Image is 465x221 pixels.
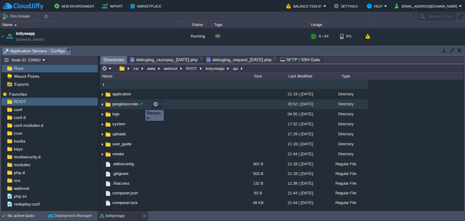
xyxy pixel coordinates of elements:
[107,82,111,87] a: ..
[8,91,28,97] span: Favorites
[54,2,96,10] button: New Environment
[111,91,132,97] a: application
[5,28,14,45] img: AMDAwAAAACH5BAEAAAAALAAAAAABAAEAAAICRAEAOw==
[128,56,204,63] li: /var/www/webroot/ROOT/boliyeeapp/api/logs/debuglog_razorpay_2025-10-14.php
[105,171,111,177] img: AMDAwAAAACH5BAEAAAAALAAAAAABAAEAAAICRAEAOw==
[111,131,127,137] span: uploads
[395,2,459,10] button: [EMAIL_ADDRESS][DOMAIN_NAME]
[100,179,105,188] img: AMDAwAAAACH5BAEAAAAALAAAAAABAAEAAAICRAEAOw==
[105,180,111,187] img: AMDAwAAAACH5BAEAAAAALAAAAAABAAEAAAICRAEAOw==
[277,159,322,169] div: 21:18 | [DATE]
[286,2,323,10] button: Balance ₹318.97
[213,21,309,28] div: Tags
[4,45,8,57] img: AMDAwAAAACH5BAEAAAAALAAAAAABAAEAAAICRAEAOw==
[13,81,30,87] a: Exports
[100,130,105,139] img: AMDAwAAAACH5BAEAAAAALAAAAAABAAEAAAICRAEAOw==
[13,123,44,128] a: conf.modules.d
[100,213,125,219] button: boliyeeapp
[13,162,31,167] a: modules
[182,21,212,28] div: Status
[101,73,238,80] div: Name
[111,121,126,127] a: system
[111,151,125,157] a: vendor
[238,159,277,169] div: 302 B
[105,91,111,98] img: AMDAwAAAACH5BAEAAAAALAAAAAABAAEAAAICRAEAOw==
[111,111,120,117] span: logs
[13,186,30,191] span: webroot
[111,190,139,196] a: composer.json
[277,109,322,119] div: 04:55 | [DATE]
[238,198,277,207] div: 48 KB
[4,57,42,63] button: Node ID: 229902
[277,129,322,139] div: 17:29 | [DATE]
[104,56,124,64] span: Directories
[13,115,27,120] a: conf.d
[238,188,277,198] div: 63 B
[13,170,26,175] a: php.d
[322,169,368,178] div: Regular File
[13,99,27,104] span: ROOT
[238,208,277,217] div: 7 KB
[105,121,111,128] img: AMDAwAAAACH5BAEAAAAALAAAAAABAAEAAAICRAEAOw==
[100,81,107,88] img: AMDAwAAAACH5BAEAAAAALAAAAAABAAEAAAICRAEAOw==
[322,119,368,129] div: Directory
[13,154,41,160] a: modsecurity.d
[340,28,360,45] div: 6%
[105,200,111,206] img: AMDAwAAAACH5BAEAAAAALAAAAAABAAEAAAICRAEAOw==
[111,141,132,147] a: user_guide
[13,146,24,152] a: keys
[13,193,28,199] span: php.ini
[322,198,368,207] div: Regular File
[13,66,24,71] span: Root
[204,56,278,63] li: /var/www/webroot/ROOT/boliyeeapp/api/logs/debuglog_request_2025-10-14.php
[277,169,322,178] div: 21:18 | [DATE]
[13,138,26,144] span: hooks
[100,159,105,169] img: AMDAwAAAACH5BAEAAAAALAAAAAABAAEAAAICRAEAOw==
[100,198,105,207] img: AMDAwAAAACH5BAEAAAAALAAAAAABAAEAAAICRAEAOw==
[8,45,17,57] img: AMDAwAAAACH5BAEAAAAALAAAAAABAAEAAAICRAEAOw==
[105,111,111,118] img: AMDAwAAAACH5BAEAAAAALAAAAAABAAEAAAICRAEAOw==
[100,120,105,129] img: AMDAwAAAACH5BAEAAAAALAAAAAABAAEAAAICRAEAOw==
[334,2,359,10] button: Settings
[277,149,322,159] div: 21:44 | [DATE]
[130,56,198,63] span: debuglog_razorpay_[DATE].php
[111,181,130,186] a: .htaccess
[322,89,368,99] div: Directory
[100,140,105,149] img: AMDAwAAAACH5BAEAAAAALAAAAAABAAEAAAICRAEAOw==
[13,178,21,183] a: vcs
[147,110,162,120] div: Rename
[100,150,105,159] img: AMDAwAAAACH5BAEAAAAALAAAAAABAAEAAAICRAEAOw==
[14,24,17,26] img: AMDAwAAAACH5BAEAAAAALAAAAAABAAEAAAICRAEAOw==
[322,109,368,119] div: Directory
[100,100,105,109] img: AMDAwAAAACH5BAEAAAAALAAAAAABAAEAAAICRAEAOw==
[100,90,105,99] img: AMDAwAAAACH5BAEAAAAALAAAAAABAAEAAAICRAEAOw==
[277,89,322,99] div: 21:19 | [DATE]
[13,107,23,112] span: conf
[277,188,322,198] div: 21:44 | [DATE]
[319,45,328,57] div: 2 / 32
[13,201,41,207] a: redeploy.conf
[105,209,111,216] img: AMDAwAAAACH5BAEAAAAALAAAAAABAAEAAAICRAEAOw==
[163,66,179,71] button: webroot
[111,210,140,215] a: contributing.md
[100,188,105,198] img: AMDAwAAAACH5BAEAAAAALAAAAAABAAEAAAICRAEAOw==
[322,129,368,139] div: Directory
[100,169,105,178] img: AMDAwAAAACH5BAEAAAAALAAAAAABAAEAAAICRAEAOw==
[323,73,368,80] div: Type
[277,99,322,109] div: 20:52 | [DATE]
[309,21,373,28] div: Usage
[111,171,129,176] a: .gitignore
[278,73,322,80] div: Last Modified
[100,208,105,217] img: AMDAwAAAACH5BAEAAAAALAAAAAABAAEAAAICRAEAOw==
[322,99,368,109] div: Directory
